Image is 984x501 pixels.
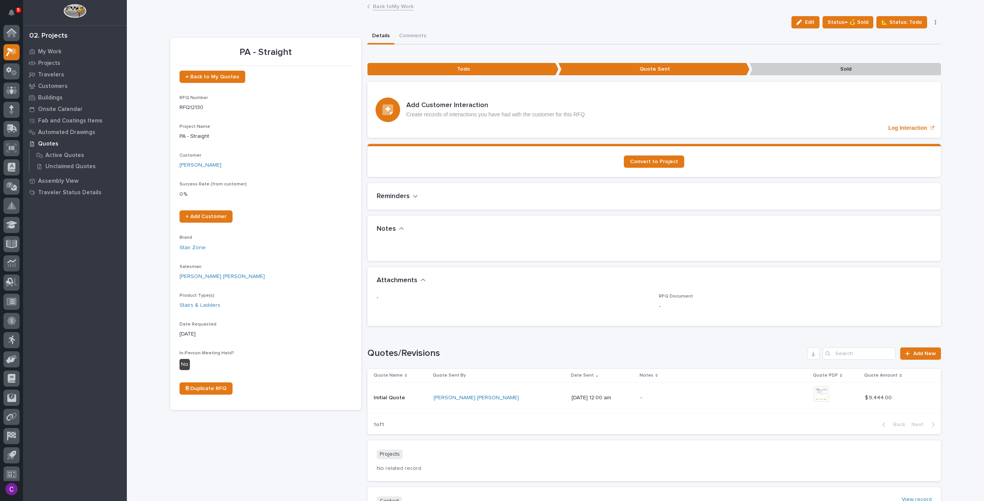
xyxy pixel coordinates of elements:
[180,235,192,240] span: Brand
[377,465,932,472] p: No related record
[864,371,898,380] p: Quote Amount
[572,395,634,401] p: [DATE] 12:00 am
[180,351,234,355] span: In-Person Meeting Held?
[750,63,941,76] p: Sold
[433,371,466,380] p: Quote Sent By
[640,395,775,401] p: -
[180,161,221,169] a: [PERSON_NAME]
[791,16,819,28] button: Edit
[63,4,86,18] img: Workspace Logo
[23,187,127,198] a: Traveler Status Details
[374,371,403,380] p: Quote Name
[881,18,922,27] span: 📐 Status: Todo
[180,293,214,298] span: Product Type(s)
[913,351,936,356] span: Add New
[3,5,20,21] button: Notifications
[23,175,127,187] a: Assembly View
[23,115,127,126] a: Fab and Coatings Items
[38,189,101,196] p: Traveler Status Details
[23,46,127,57] a: My Work
[38,117,103,124] p: Fab and Coatings Items
[180,265,201,269] span: Salesman
[377,225,396,233] h2: Notes
[38,178,78,185] p: Assembly View
[30,150,127,160] a: Active Quotes
[367,348,804,359] h1: Quotes/Revisions
[45,152,84,159] p: Active Quotes
[813,371,838,380] p: Quote PDF
[630,159,678,164] span: Convert to Project
[624,155,684,168] a: Convert to Project
[434,395,519,401] a: [PERSON_NAME] [PERSON_NAME]
[38,129,95,136] p: Automated Drawings
[823,16,873,28] button: Status→ 💰 Sold
[367,63,558,76] p: Todo
[180,322,216,327] span: Date Requested
[377,294,650,302] p: -
[23,57,127,69] a: Projects
[367,415,390,434] p: 1 of 1
[29,32,68,40] div: 02. Projects
[805,19,814,26] span: Edit
[17,7,20,13] p: 5
[38,71,64,78] p: Travelers
[558,63,750,76] p: Quote Sent
[38,106,83,113] p: Onsite Calendar
[377,225,404,233] button: Notes
[377,192,410,201] h2: Reminders
[180,71,245,83] a: ← Back to My Quotes
[30,161,127,172] a: Unclaimed Quotes
[180,153,201,158] span: Customer
[374,393,407,401] p: Initial Quote
[23,69,127,80] a: Travelers
[908,421,941,428] button: Next
[367,82,941,138] a: Log Interaction
[377,450,403,459] p: Projects
[406,111,585,118] p: Create records of interactions you have had with the customer for this RFQ
[180,104,352,112] p: RFQ12130
[180,210,233,223] a: + Add Customer
[640,371,653,380] p: Notes
[823,347,896,360] input: Search
[23,138,127,149] a: Quotes
[659,294,693,299] span: RFQ Document
[394,28,431,45] button: Comments
[571,371,594,380] p: Date Sent
[180,273,265,281] a: [PERSON_NAME] [PERSON_NAME]
[23,80,127,92] a: Customers
[911,421,928,428] span: Next
[38,94,63,101] p: Buildings
[23,103,127,115] a: Onsite Calendar
[45,163,96,170] p: Unclaimed Quotes
[180,190,352,198] p: 0 %
[180,244,206,252] a: Stair Zone
[659,303,932,311] p: -
[876,16,927,28] button: 📐 Status: Todo
[23,92,127,103] a: Buildings
[367,28,394,45] button: Details
[180,182,247,187] span: Success Rate (from customer)
[373,2,414,10] a: Back toMy Work
[180,47,352,58] p: PA - Straight
[180,96,208,100] span: RFQ Number
[865,393,893,401] p: $ 9,444.00
[900,347,941,360] a: Add New
[377,276,417,285] h2: Attachments
[180,301,220,309] a: Stairs & Ladders
[180,382,233,395] a: ⎘ Duplicate RFQ
[888,125,927,131] p: Log Interaction
[180,330,352,338] p: [DATE]
[186,386,226,391] span: ⎘ Duplicate RFQ
[10,9,20,21] div: Notifications5
[38,83,68,90] p: Customers
[828,18,868,27] span: Status→ 💰 Sold
[23,126,127,138] a: Automated Drawings
[367,382,941,413] tr: Initial QuoteInitial Quote [PERSON_NAME] [PERSON_NAME] [DATE] 12:00 am-$ 9,444.00$ 9,444.00
[889,421,905,428] span: Back
[186,74,239,79] span: ← Back to My Quotes
[186,214,226,219] span: + Add Customer
[38,141,58,147] p: Quotes
[406,101,585,110] h3: Add Customer Interaction
[38,48,61,55] p: My Work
